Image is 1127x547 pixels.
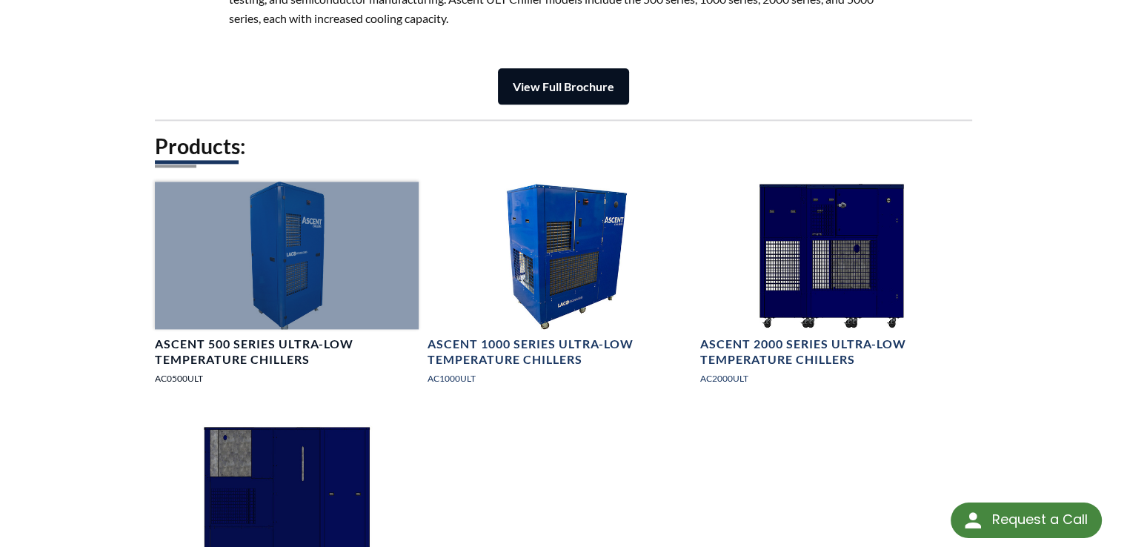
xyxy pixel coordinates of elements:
[513,79,614,93] strong: View Full Brochure
[699,182,963,398] a: Ascent Chiller 2000 Series 1Ascent 2000 Series Ultra-Low Temperature ChillersAC2000ULT
[699,371,963,385] p: AC2000ULT
[951,503,1102,538] div: Request a Call
[961,508,985,532] img: round button
[155,133,973,160] h2: Products:
[991,503,1087,537] div: Request a Call
[155,371,419,385] p: AC0500ULT
[428,182,691,398] a: Ascent Chiller 1000 Series 1Ascent 1000 Series Ultra-Low Temperature ChillersAC1000ULT
[428,337,691,368] h4: Ascent 1000 Series Ultra-Low Temperature Chillers
[699,337,963,368] h4: Ascent 2000 Series Ultra-Low Temperature Chillers
[428,371,691,385] p: AC1000ULT
[498,68,629,105] a: View Full Brochure
[155,337,419,368] h4: Ascent 500 Series Ultra-Low Temperature Chillers
[155,182,419,398] a: Ascent Chiller 500 Series Image 1Ascent 500 Series Ultra-Low Temperature ChillersAC0500ULT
